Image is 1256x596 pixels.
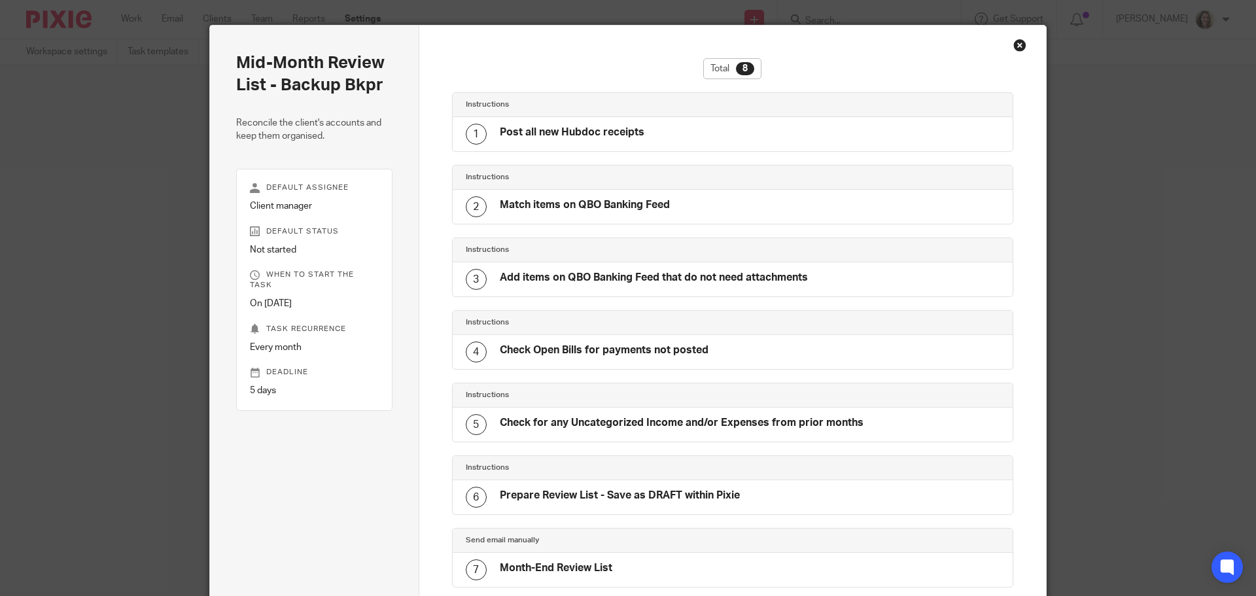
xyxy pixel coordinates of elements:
[250,384,379,397] p: 5 days
[236,52,392,97] h2: Mid-Month Review List - Backup Bkpr
[250,226,379,237] p: Default status
[736,62,754,75] div: 8
[500,343,708,357] h4: Check Open Bills for payments not posted
[466,172,733,183] h4: Instructions
[466,245,733,255] h4: Instructions
[500,198,670,212] h4: Match items on QBO Banking Feed
[500,126,644,139] h4: Post all new Hubdoc receipts
[250,297,379,310] p: On [DATE]
[250,324,379,334] p: Task recurrence
[703,58,761,79] div: Total
[250,183,379,193] p: Default assignee
[466,269,487,290] div: 3
[1013,39,1026,52] div: Close this dialog window
[500,271,808,285] h4: Add items on QBO Banking Feed that do not need attachments
[466,559,487,580] div: 7
[250,367,379,377] p: Deadline
[466,317,733,328] h4: Instructions
[466,196,487,217] div: 2
[466,390,733,400] h4: Instructions
[466,487,487,508] div: 6
[466,124,487,145] div: 1
[466,342,487,362] div: 4
[250,200,379,213] p: Client manager
[500,416,863,430] h4: Check for any Uncategorized Income and/or Expenses from prior months
[466,99,733,110] h4: Instructions
[500,561,612,575] h4: Month-End Review List
[466,535,733,546] h4: Send email manually
[250,270,379,290] p: When to start the task
[250,243,379,256] p: Not started
[236,116,392,143] p: Reconcile the client's accounts and keep them organised.
[466,463,733,473] h4: Instructions
[500,489,740,502] h4: Prepare Review List - Save as DRAFT within Pixie
[466,414,487,435] div: 5
[250,341,379,354] p: Every month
